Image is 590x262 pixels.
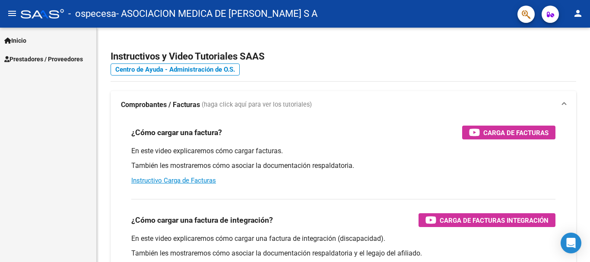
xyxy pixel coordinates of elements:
[111,48,576,65] h2: Instructivos y Video Tutoriales SAAS
[419,213,555,227] button: Carga de Facturas Integración
[116,4,317,23] span: - ASOCIACION MEDICA DE [PERSON_NAME] S A
[131,146,555,156] p: En este video explicaremos cómo cargar facturas.
[111,63,240,76] a: Centro de Ayuda - Administración de O.S.
[131,177,216,184] a: Instructivo Carga de Facturas
[202,100,312,110] span: (haga click aquí para ver los tutoriales)
[7,8,17,19] mat-icon: menu
[131,126,222,139] h3: ¿Cómo cargar una factura?
[131,161,555,170] p: También les mostraremos cómo asociar la documentación respaldatoria.
[4,36,26,45] span: Inicio
[483,127,549,138] span: Carga de Facturas
[68,4,116,23] span: - ospecesa
[131,234,555,243] p: En este video explicaremos cómo cargar una factura de integración (discapacidad).
[4,54,83,64] span: Prestadores / Proveedores
[111,91,576,119] mat-expansion-panel-header: Comprobantes / Facturas (haga click aquí para ver los tutoriales)
[440,215,549,226] span: Carga de Facturas Integración
[131,214,273,226] h3: ¿Cómo cargar una factura de integración?
[561,233,581,253] div: Open Intercom Messenger
[462,126,555,139] button: Carga de Facturas
[121,100,200,110] strong: Comprobantes / Facturas
[573,8,583,19] mat-icon: person
[131,249,555,258] p: También les mostraremos cómo asociar la documentación respaldatoria y el legajo del afiliado.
